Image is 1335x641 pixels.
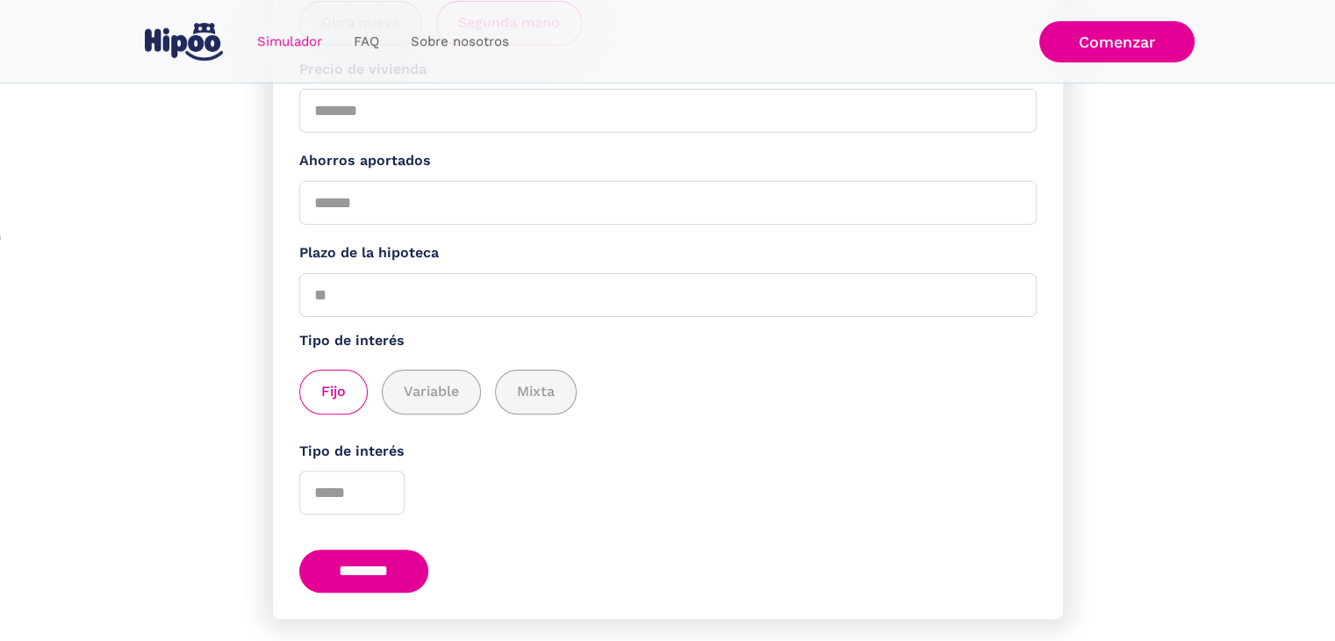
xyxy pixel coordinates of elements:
span: Fijo [321,381,346,403]
label: Tipo de interés [299,330,1037,352]
label: Ahorros aportados [299,150,1037,172]
div: add_description_here [299,370,1037,414]
a: Simulador [241,25,338,59]
a: home [141,16,227,68]
span: Mixta [517,381,555,403]
span: Variable [404,381,459,403]
a: Sobre nosotros [395,25,525,59]
a: Comenzar [1039,21,1195,62]
a: FAQ [338,25,395,59]
label: Tipo de interés [299,441,1037,463]
label: Plazo de la hipoteca [299,242,1037,264]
